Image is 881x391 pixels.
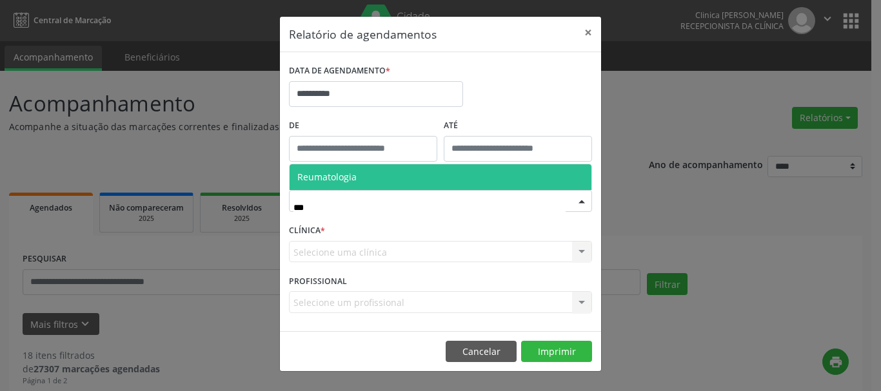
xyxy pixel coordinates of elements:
label: CLÍNICA [289,221,325,241]
label: ATÉ [444,116,592,136]
span: Reumatologia [297,171,357,183]
label: DATA DE AGENDAMENTO [289,61,390,81]
label: PROFISSIONAL [289,271,347,291]
h5: Relatório de agendamentos [289,26,437,43]
label: De [289,116,437,136]
button: Close [575,17,601,48]
button: Cancelar [446,341,517,363]
button: Imprimir [521,341,592,363]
